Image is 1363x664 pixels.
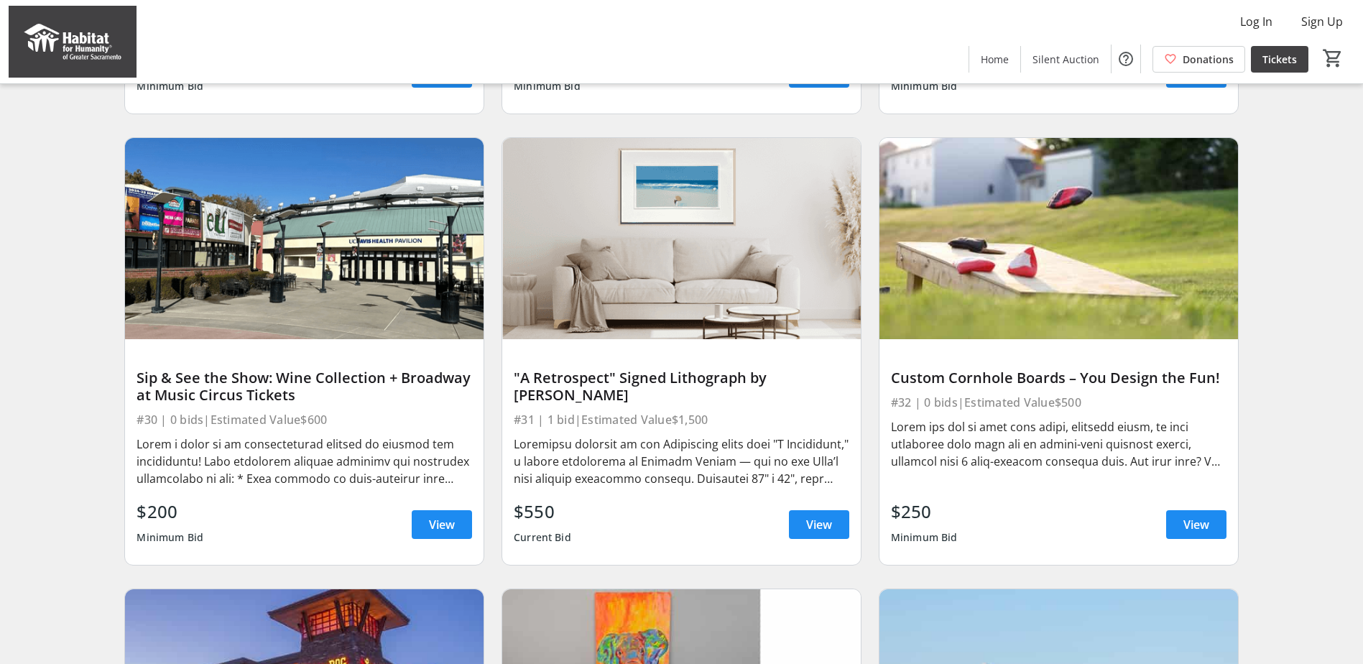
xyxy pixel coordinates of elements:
[514,410,849,430] div: #31 | 1 bid | Estimated Value $1,500
[514,73,581,99] div: Minimum Bid
[969,46,1020,73] a: Home
[1166,59,1226,88] a: View
[981,52,1009,67] span: Home
[1021,46,1111,73] a: Silent Auction
[137,435,472,487] div: Lorem i dolor si am consecteturad elitsed do eiusmod tem incididuntu! Labo etdolorem aliquae admi...
[789,510,849,539] a: View
[412,510,472,539] a: View
[1166,510,1226,539] a: View
[1320,45,1346,71] button: Cart
[137,499,203,525] div: $200
[137,410,472,430] div: #30 | 0 bids | Estimated Value $600
[514,369,849,404] div: "A Retrospect" Signed Lithograph by [PERSON_NAME]
[891,418,1226,470] div: Lorem ips dol si amet cons adipi, elitsedd eiusm, te inci utlaboree dolo magn ali en admini-veni ...
[514,499,571,525] div: $550
[1112,45,1140,73] button: Help
[891,73,958,99] div: Minimum Bid
[1032,52,1099,67] span: Silent Auction
[1183,516,1209,533] span: View
[514,435,849,487] div: Loremipsu dolorsit am con Adipiscing elits doei "T Incididunt," u labore etdolorema al Enimadm Ve...
[1301,13,1343,30] span: Sign Up
[1251,46,1308,73] a: Tickets
[879,138,1238,340] img: Custom Cornhole Boards – You Design the Fun!
[125,138,484,340] img: Sip & See the Show: Wine Collection + Broadway at Music Circus Tickets
[891,392,1226,412] div: #32 | 0 bids | Estimated Value $500
[1152,46,1245,73] a: Donations
[502,138,861,340] img: "A Retrospect" Signed Lithograph by Gregory Kondos
[1183,52,1234,67] span: Donations
[429,516,455,533] span: View
[137,525,203,550] div: Minimum Bid
[806,516,832,533] span: View
[1262,52,1297,67] span: Tickets
[514,525,571,550] div: Current Bid
[9,6,137,78] img: Habitat for Humanity of Greater Sacramento's Logo
[789,59,849,88] a: View
[891,499,958,525] div: $250
[1290,10,1354,33] button: Sign Up
[137,369,472,404] div: Sip & See the Show: Wine Collection + Broadway at Music Circus Tickets
[891,369,1226,387] div: Custom Cornhole Boards – You Design the Fun!
[412,59,472,88] a: View
[1240,13,1272,30] span: Log In
[1229,10,1284,33] button: Log In
[891,525,958,550] div: Minimum Bid
[137,73,203,99] div: Minimum Bid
